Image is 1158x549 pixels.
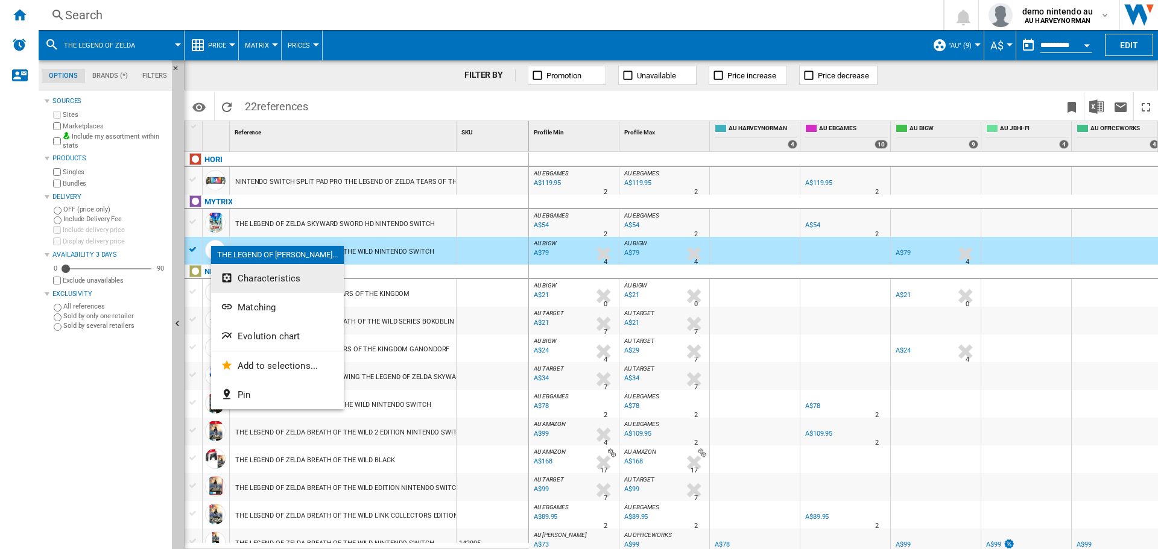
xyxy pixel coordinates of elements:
button: Evolution chart [211,322,344,351]
span: Evolution chart [238,331,300,342]
span: Characteristics [238,273,300,284]
div: THE LEGEND OF [PERSON_NAME]... [211,246,344,264]
button: Add to selections... [211,351,344,380]
button: Characteristics [211,264,344,293]
span: Add to selections... [238,360,318,371]
span: Matching [238,302,276,313]
button: Pin... [211,380,344,409]
button: Matching [211,293,344,322]
span: Pin [238,389,250,400]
